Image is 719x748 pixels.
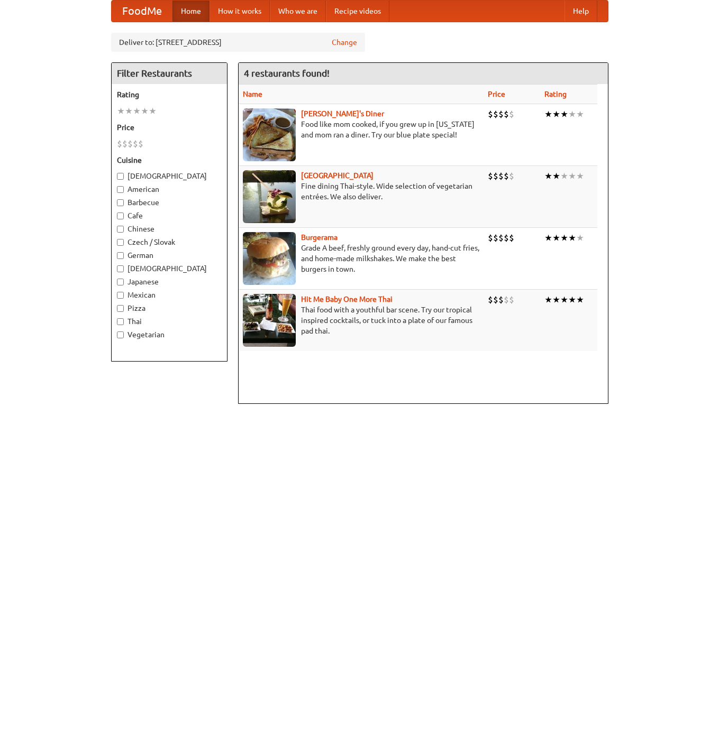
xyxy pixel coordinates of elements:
[509,232,514,244] li: $
[504,170,509,182] li: $
[568,170,576,182] li: ★
[138,138,143,150] li: $
[117,224,222,234] label: Chinese
[149,105,157,117] li: ★
[125,105,133,117] li: ★
[301,109,384,118] a: [PERSON_NAME]'s Diner
[128,138,133,150] li: $
[117,318,124,325] input: Thai
[117,155,222,165] h5: Cuisine
[552,108,560,120] li: ★
[117,184,222,195] label: American
[301,233,338,242] a: Burgerama
[117,122,222,133] h5: Price
[488,294,493,306] li: $
[172,1,210,22] a: Home
[576,170,584,182] li: ★
[544,108,552,120] li: ★
[243,90,262,98] a: Name
[133,138,138,150] li: $
[560,108,568,120] li: ★
[568,294,576,306] li: ★
[117,305,124,312] input: Pizza
[552,232,560,244] li: ★
[493,232,498,244] li: $
[509,170,514,182] li: $
[493,294,498,306] li: $
[493,170,498,182] li: $
[117,290,222,300] label: Mexican
[488,232,493,244] li: $
[117,199,124,206] input: Barbecue
[243,232,296,285] img: burgerama.jpg
[568,108,576,120] li: ★
[576,294,584,306] li: ★
[117,276,222,287] label: Japanese
[117,89,222,100] h5: Rating
[133,105,141,117] li: ★
[117,186,124,193] input: American
[117,171,222,181] label: [DEMOGRAPHIC_DATA]
[544,90,567,98] a: Rating
[498,108,504,120] li: $
[117,250,222,261] label: German
[493,108,498,120] li: $
[560,170,568,182] li: ★
[244,68,330,78] ng-pluralize: 4 restaurants found!
[560,232,568,244] li: ★
[243,108,296,161] img: sallys.jpg
[498,170,504,182] li: $
[568,232,576,244] li: ★
[117,210,222,221] label: Cafe
[488,90,505,98] a: Price
[301,295,393,303] a: Hit Me Baby One More Thai
[111,33,365,52] div: Deliver to: [STREET_ADDRESS]
[243,304,480,336] p: Thai food with a youthful bar scene. Try our tropical inspired cocktails, or tuck into a plate of...
[117,263,222,274] label: [DEMOGRAPHIC_DATA]
[544,294,552,306] li: ★
[332,37,357,48] a: Change
[552,294,560,306] li: ★
[141,105,149,117] li: ★
[117,213,124,219] input: Cafe
[243,243,480,274] p: Grade A beef, freshly ground every day, hand-cut fries, and home-made milkshakes. We make the bes...
[509,294,514,306] li: $
[498,294,504,306] li: $
[504,108,509,120] li: $
[243,170,296,223] img: satay.jpg
[270,1,326,22] a: Who we are
[504,294,509,306] li: $
[112,1,172,22] a: FoodMe
[560,294,568,306] li: ★
[552,170,560,182] li: ★
[243,294,296,347] img: babythai.jpg
[509,108,514,120] li: $
[112,63,227,84] h4: Filter Restaurants
[565,1,597,22] a: Help
[117,316,222,327] label: Thai
[117,239,124,246] input: Czech / Slovak
[117,197,222,208] label: Barbecue
[117,237,222,247] label: Czech / Slovak
[243,119,480,140] p: Food like mom cooked, if you grew up in [US_STATE] and mom ran a diner. Try our blue plate special!
[488,108,493,120] li: $
[117,252,124,259] input: German
[504,232,509,244] li: $
[117,279,124,285] input: Japanese
[498,232,504,244] li: $
[243,181,480,202] p: Fine dining Thai-style. Wide selection of vegetarian entrées. We also deliver.
[117,226,124,233] input: Chinese
[117,265,124,272] input: [DEMOGRAPHIC_DATA]
[117,292,124,299] input: Mexican
[122,138,128,150] li: $
[544,170,552,182] li: ★
[117,331,124,338] input: Vegetarian
[117,105,125,117] li: ★
[301,171,374,180] a: [GEOGRAPHIC_DATA]
[544,232,552,244] li: ★
[488,170,493,182] li: $
[210,1,270,22] a: How it works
